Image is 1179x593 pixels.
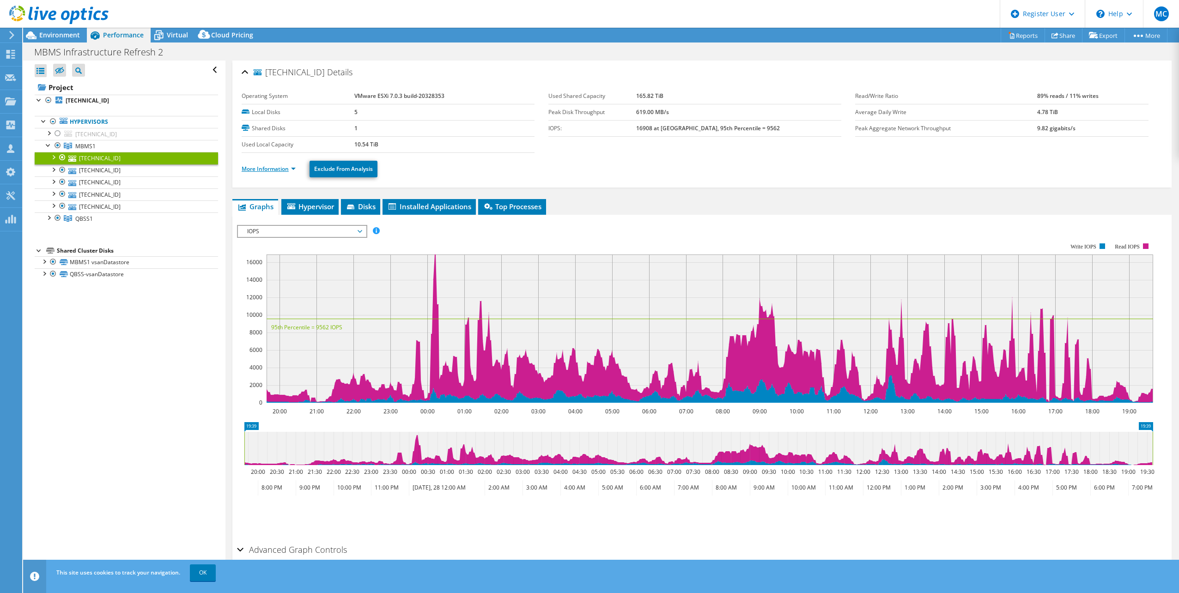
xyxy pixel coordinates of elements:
a: Share [1045,28,1082,42]
text: 05:00 [605,407,619,415]
span: Graphs [237,202,273,211]
text: 00:00 [420,407,434,415]
a: Reports [1001,28,1045,42]
span: [TECHNICAL_ID] [254,68,325,77]
a: [TECHNICAL_ID] [35,188,218,200]
text: 16:00 [1007,468,1021,476]
b: 5 [354,108,358,116]
text: 18:00 [1083,468,1097,476]
a: Project [35,80,218,95]
text: 23:00 [383,407,397,415]
text: 17:00 [1048,407,1062,415]
a: [TECHNICAL_ID] [35,200,218,212]
b: 10.54 TiB [354,140,378,148]
label: Read/Write Ratio [855,91,1037,101]
a: [TECHNICAL_ID] [35,128,218,140]
text: 13:00 [893,468,908,476]
text: 02:00 [494,407,508,415]
text: 08:30 [723,468,738,476]
text: 09:00 [742,468,757,476]
label: Used Local Capacity [242,140,354,149]
a: [TECHNICAL_ID] [35,176,218,188]
a: QBSS1 [35,212,218,224]
a: More [1124,28,1167,42]
text: 19:00 [1122,407,1136,415]
text: 06:00 [642,407,656,415]
text: 04:30 [572,468,586,476]
a: [TECHNICAL_ID] [35,152,218,164]
text: 13:30 [912,468,927,476]
text: 14:00 [931,468,946,476]
text: 10:30 [799,468,813,476]
text: 05:00 [591,468,605,476]
a: Hypervisors [35,116,218,128]
a: QBSS-vsanDatastore [35,268,218,280]
div: Shared Cluster Disks [57,245,218,256]
text: 08:00 [705,468,719,476]
a: Export [1082,28,1125,42]
text: 07:00 [667,468,681,476]
text: 01:30 [458,468,473,476]
text: 8000 [249,328,262,336]
span: Virtual [167,30,188,39]
text: 17:30 [1064,468,1078,476]
text: 06:00 [629,468,643,476]
text: 15:00 [974,407,988,415]
text: 03:00 [531,407,545,415]
text: 16000 [246,258,262,266]
text: 18:00 [1085,407,1099,415]
a: More Information [242,165,296,173]
text: 15:00 [969,468,984,476]
h1: MBMS Infrastructure Refresh 2 [30,47,177,57]
b: 4.78 TiB [1037,108,1058,116]
span: MC [1154,6,1169,21]
text: 05:30 [610,468,624,476]
text: 00:30 [420,468,435,476]
text: 09:00 [752,407,766,415]
text: 07:00 [679,407,693,415]
text: 0 [259,399,262,406]
b: VMware ESXi 7.0.3 build-20328353 [354,92,444,100]
span: Performance [103,30,144,39]
text: 17:00 [1045,468,1059,476]
span: Hypervisor [286,202,334,211]
text: 6000 [249,346,262,354]
label: Peak Disk Throughput [548,108,636,117]
text: 2000 [249,381,262,389]
b: 619.00 MB/s [636,108,669,116]
text: 22:30 [345,468,359,476]
span: Details [327,67,352,78]
text: 21:00 [309,407,323,415]
a: Exclude From Analysis [310,161,377,177]
span: Environment [39,30,80,39]
span: Installed Applications [387,202,471,211]
text: 12000 [246,293,262,301]
text: 16:00 [1011,407,1025,415]
span: Top Processes [483,202,541,211]
text: 16:30 [1026,468,1040,476]
text: 03:00 [515,468,529,476]
label: Peak Aggregate Network Throughput [855,124,1037,133]
text: 21:00 [288,468,303,476]
text: 20:30 [269,468,284,476]
a: MBMS1 [35,140,218,152]
text: 04:00 [553,468,567,476]
text: 18:30 [1102,468,1116,476]
span: MBMS1 [75,142,96,150]
span: QBSS1 [75,215,93,223]
text: 4000 [249,363,262,371]
text: 22:00 [346,407,360,415]
text: 03:30 [534,468,548,476]
text: 14:00 [937,407,951,415]
b: 1 [354,124,358,132]
text: 08:00 [715,407,729,415]
text: 11:00 [826,407,840,415]
text: 01:00 [457,407,471,415]
text: 00:00 [401,468,416,476]
span: Cloud Pricing [211,30,253,39]
text: 20:00 [250,468,265,476]
text: 12:00 [863,407,877,415]
text: 23:30 [383,468,397,476]
b: 165.82 TiB [636,92,663,100]
span: [TECHNICAL_ID] [75,130,117,138]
